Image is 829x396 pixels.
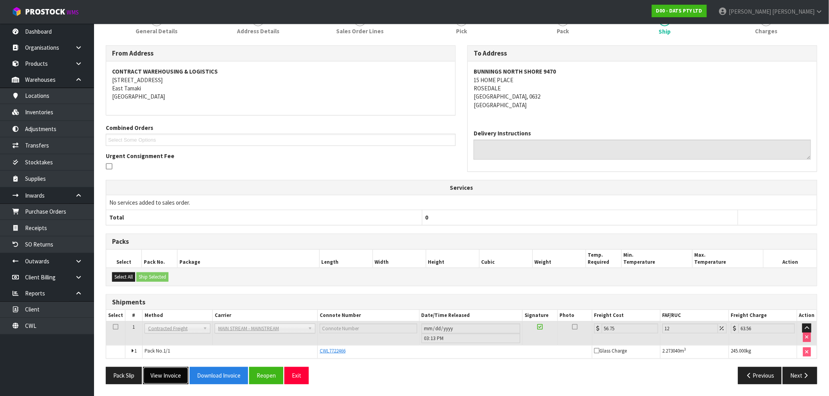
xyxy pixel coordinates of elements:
span: 245.000 [731,347,746,354]
span: Contracted Freight [148,324,200,333]
span: [PERSON_NAME] [729,8,771,15]
th: Width [373,250,426,268]
button: Download Invoice [190,367,248,384]
span: Ship [106,40,817,390]
span: CWL7722466 [320,347,346,354]
span: [PERSON_NAME] [772,8,815,15]
th: Signature [523,310,558,321]
address: [STREET_ADDRESS] East Tamaki [GEOGRAPHIC_DATA] [112,67,449,101]
span: 0 [425,214,429,221]
img: cube-alt.png [12,7,22,16]
span: 1 [134,347,137,354]
th: FAF/RUC [660,310,729,321]
h3: From Address [112,50,449,57]
td: No services added to sales order. [106,195,817,210]
th: Freight Charge [729,310,797,321]
th: Length [319,250,373,268]
h3: To Address [474,50,811,57]
th: Freight Cost [592,310,660,321]
button: Select All [112,272,135,282]
th: Select [106,310,125,321]
a: D00 - DATS PTY LTD [652,5,707,17]
input: Freight Adjustment [662,324,718,333]
th: Temp. Required [586,250,621,268]
span: 2.273040 [662,347,680,354]
sup: 3 [684,347,686,352]
th: Photo [557,310,592,321]
span: Charges [755,27,778,35]
button: Ship Selected [136,272,168,282]
button: Reopen [249,367,283,384]
span: MAIN STREAM - MAINSTREAM [218,324,305,333]
button: Previous [738,367,782,384]
th: Height [426,250,479,268]
th: Connote Number [318,310,420,321]
th: # [125,310,143,321]
th: Action [797,310,817,321]
span: Pack [557,27,569,35]
th: Total [106,210,422,225]
span: Ship [659,27,671,36]
span: Pick [456,27,467,35]
strong: CONTRACT WAREHOUSING & LOGISTICS [112,68,218,75]
span: Address Details [237,27,279,35]
button: Pack Slip [106,367,142,384]
th: Method [142,310,212,321]
label: Combined Orders [106,124,153,132]
th: Package [177,250,319,268]
th: Min. Temperature [621,250,692,268]
button: View Invoice [143,367,188,384]
th: Action [764,250,817,268]
small: WMS [67,9,79,16]
strong: D00 - DATS PTY LTD [656,7,702,14]
td: m [660,345,729,358]
td: kg [729,345,797,358]
span: General Details [136,27,177,35]
input: Freight Charge [738,324,795,333]
span: 1/1 [163,347,170,354]
span: ProStock [25,7,65,17]
input: Connote Number [320,324,417,333]
input: Freight Cost [602,324,658,333]
th: Pack No. [142,250,177,268]
th: Services [106,180,817,195]
label: Urgent Consignment Fee [106,152,174,160]
td: Pack No. [142,345,317,358]
th: Weight [532,250,586,268]
address: 15 HOME PLACE ROSEDALE [GEOGRAPHIC_DATA], 0632 [GEOGRAPHIC_DATA] [474,67,811,109]
span: Glass Charge [594,347,627,354]
th: Cubic [479,250,532,268]
label: Delivery Instructions [474,129,531,137]
button: Exit [284,367,309,384]
th: Carrier [213,310,318,321]
span: Sales Order Lines [336,27,384,35]
th: Date/Time Released [419,310,522,321]
th: Max. Temperature [693,250,764,268]
span: 1 [132,324,135,330]
h3: Shipments [112,299,811,306]
h3: Packs [112,238,811,245]
th: Select [106,250,142,268]
button: Next [783,367,817,384]
strong: BUNNINGS NORTH SHORE 9470 [474,68,556,75]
